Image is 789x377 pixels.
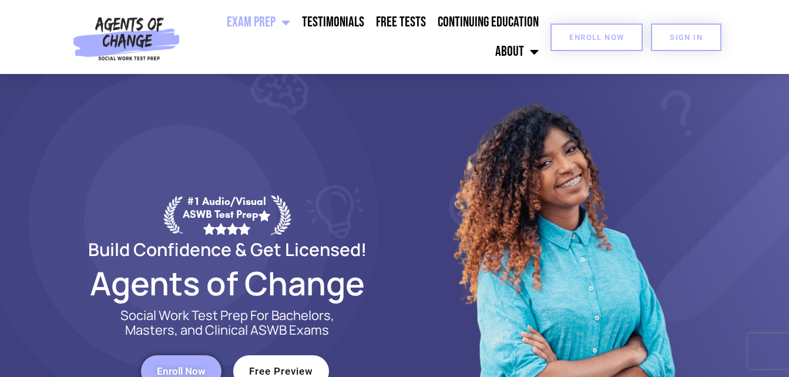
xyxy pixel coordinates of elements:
[107,308,348,338] p: Social Work Test Prep For Bachelors, Masters, and Clinical ASWB Exams
[432,8,545,37] a: Continuing Education
[60,241,395,258] h2: Build Confidence & Get Licensed!
[489,37,545,66] a: About
[221,8,296,37] a: Exam Prep
[249,366,313,376] span: Free Preview
[550,23,643,51] a: Enroll Now
[670,33,703,41] span: SIGN IN
[370,8,432,37] a: Free Tests
[157,366,206,376] span: Enroll Now
[569,33,624,41] span: Enroll Now
[296,8,370,37] a: Testimonials
[185,8,545,66] nav: Menu
[183,195,271,234] div: #1 Audio/Visual ASWB Test Prep
[60,270,395,297] h2: Agents of Change
[651,23,721,51] a: SIGN IN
